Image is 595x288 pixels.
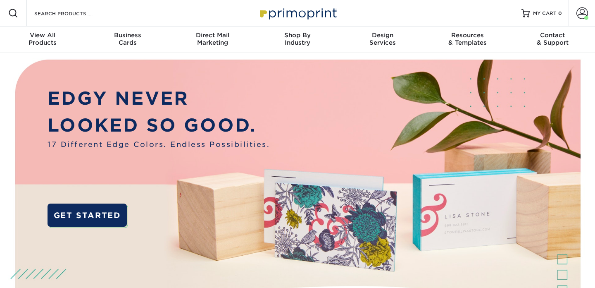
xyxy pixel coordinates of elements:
[340,31,425,39] span: Design
[255,31,340,46] div: Industry
[510,31,595,39] span: Contact
[425,26,510,53] a: Resources& Templates
[33,8,114,18] input: SEARCH PRODUCTS.....
[425,31,510,46] div: & Templates
[558,10,562,16] span: 0
[340,31,425,46] div: Services
[425,31,510,39] span: Resources
[48,112,270,139] p: LOOKED SO GOOD.
[85,31,170,46] div: Cards
[48,139,270,150] span: 17 Different Edge Colors. Endless Possibilities.
[48,85,270,112] p: EDGY NEVER
[510,31,595,46] div: & Support
[85,26,170,53] a: BusinessCards
[170,26,255,53] a: Direct MailMarketing
[533,10,557,17] span: MY CART
[510,26,595,53] a: Contact& Support
[340,26,425,53] a: DesignServices
[85,31,170,39] span: Business
[255,26,340,53] a: Shop ByIndustry
[255,31,340,39] span: Shop By
[170,31,255,39] span: Direct Mail
[48,204,126,227] a: GET STARTED
[256,4,339,22] img: Primoprint
[170,31,255,46] div: Marketing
